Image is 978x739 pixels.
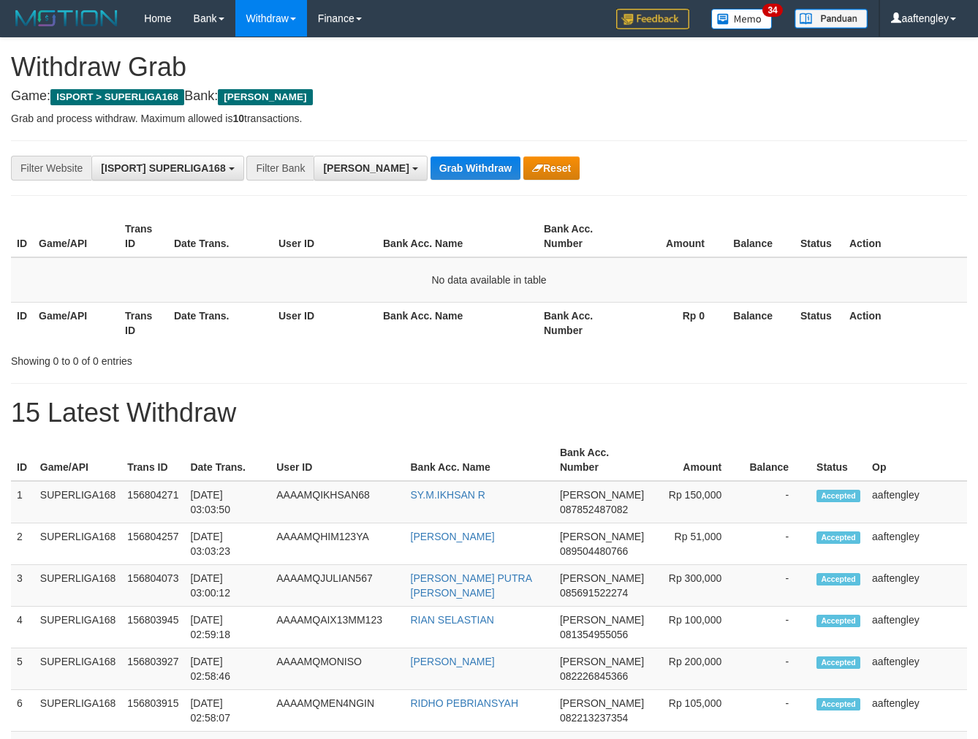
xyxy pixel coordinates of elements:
div: Filter Website [11,156,91,181]
th: Status [811,439,866,481]
td: aaftengley [866,565,967,607]
th: Action [844,216,967,257]
span: [PERSON_NAME] [560,697,644,709]
td: 1 [11,481,34,523]
td: 156804257 [121,523,184,565]
img: Feedback.jpg [616,9,689,29]
th: Game/API [34,439,122,481]
td: aaftengley [866,648,967,690]
td: SUPERLIGA168 [34,565,122,607]
span: [PERSON_NAME] [560,656,644,667]
th: Amount [624,216,727,257]
td: - [743,565,811,607]
td: 4 [11,607,34,648]
td: [DATE] 02:58:46 [184,648,270,690]
th: User ID [273,302,377,344]
span: Copy 085691522274 to clipboard [560,587,628,599]
th: Game/API [33,302,119,344]
td: SUPERLIGA168 [34,690,122,732]
th: Amount [650,439,743,481]
span: [PERSON_NAME] [560,489,644,501]
th: Date Trans. [168,216,273,257]
td: AAAAMQAIX13MM123 [270,607,404,648]
td: SUPERLIGA168 [34,607,122,648]
td: No data available in table [11,257,967,303]
img: MOTION_logo.png [11,7,122,29]
th: ID [11,302,33,344]
td: - [743,690,811,732]
td: Rp 150,000 [650,481,743,523]
a: RIAN SELASTIAN [411,614,494,626]
td: AAAAMQMEN4NGIN [270,690,404,732]
td: AAAAMQHIM123YA [270,523,404,565]
img: Button%20Memo.svg [711,9,773,29]
td: 156804073 [121,565,184,607]
h1: Withdraw Grab [11,53,967,82]
td: SUPERLIGA168 [34,481,122,523]
td: AAAAMQMONISO [270,648,404,690]
th: Trans ID [119,302,168,344]
td: 5 [11,648,34,690]
span: Accepted [816,615,860,627]
div: Showing 0 to 0 of 0 entries [11,348,397,368]
span: 34 [762,4,782,17]
td: - [743,607,811,648]
span: Accepted [816,531,860,544]
span: Accepted [816,656,860,669]
td: Rp 100,000 [650,607,743,648]
a: RIDHO PEBRIANSYAH [411,697,519,709]
th: Action [844,302,967,344]
th: Bank Acc. Name [377,302,538,344]
a: [PERSON_NAME] [411,531,495,542]
td: aaftengley [866,481,967,523]
td: SUPERLIGA168 [34,648,122,690]
th: Bank Acc. Name [405,439,554,481]
h1: 15 Latest Withdraw [11,398,967,428]
td: [DATE] 02:59:18 [184,607,270,648]
th: Trans ID [121,439,184,481]
th: Bank Acc. Number [538,216,624,257]
td: Rp 51,000 [650,523,743,565]
th: User ID [270,439,404,481]
td: AAAAMQIKHSAN68 [270,481,404,523]
div: Filter Bank [246,156,314,181]
th: ID [11,216,33,257]
button: Grab Withdraw [431,156,520,180]
td: Rp 300,000 [650,565,743,607]
button: [PERSON_NAME] [314,156,427,181]
th: Bank Acc. Name [377,216,538,257]
td: 156804271 [121,481,184,523]
th: Status [795,216,844,257]
td: [DATE] 03:03:50 [184,481,270,523]
td: [DATE] 02:58:07 [184,690,270,732]
span: Copy 081354955056 to clipboard [560,629,628,640]
td: [DATE] 03:03:23 [184,523,270,565]
span: Accepted [816,573,860,585]
th: Balance [727,216,795,257]
th: Date Trans. [184,439,270,481]
td: AAAAMQJULIAN567 [270,565,404,607]
th: Bank Acc. Number [554,439,650,481]
span: Accepted [816,490,860,502]
th: Trans ID [119,216,168,257]
td: SUPERLIGA168 [34,523,122,565]
img: panduan.png [795,9,868,29]
td: 6 [11,690,34,732]
span: [ISPORT] SUPERLIGA168 [101,162,225,174]
th: Balance [743,439,811,481]
td: 156803945 [121,607,184,648]
a: [PERSON_NAME] [411,656,495,667]
td: - [743,523,811,565]
td: [DATE] 03:00:12 [184,565,270,607]
th: Rp 0 [624,302,727,344]
p: Grab and process withdraw. Maximum allowed is transactions. [11,111,967,126]
th: ID [11,439,34,481]
span: Copy 082226845366 to clipboard [560,670,628,682]
th: User ID [273,216,377,257]
td: aaftengley [866,523,967,565]
th: Status [795,302,844,344]
span: [PERSON_NAME] [560,531,644,542]
td: - [743,481,811,523]
h4: Game: Bank: [11,89,967,104]
span: ISPORT > SUPERLIGA168 [50,89,184,105]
